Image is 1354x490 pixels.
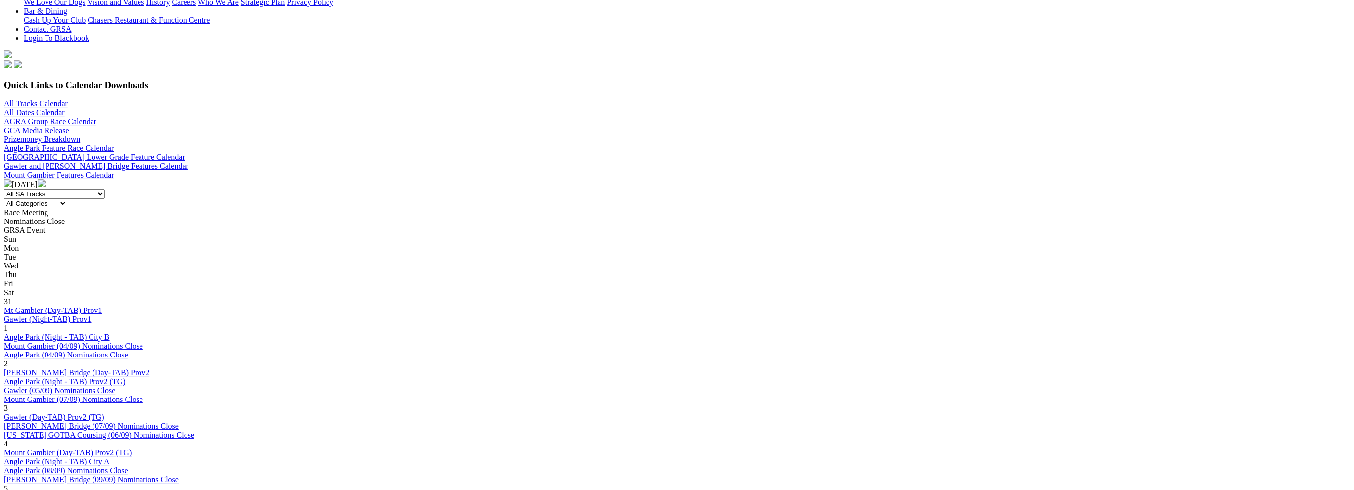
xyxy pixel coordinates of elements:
a: Chasers Restaurant & Function Centre [88,16,210,24]
a: [PERSON_NAME] Bridge (07/09) Nominations Close [4,422,179,430]
a: Gawler (05/09) Nominations Close [4,386,115,395]
a: [US_STATE] GOTBA Coursing (06/09) Nominations Close [4,431,194,439]
span: 1 [4,324,8,332]
div: Sat [4,288,1350,297]
a: Gawler and [PERSON_NAME] Bridge Features Calendar [4,162,188,170]
div: Bar & Dining [24,16,1350,25]
div: Wed [4,262,1350,270]
a: All Tracks Calendar [4,99,68,108]
a: Cash Up Your Club [24,16,86,24]
img: facebook.svg [4,60,12,68]
a: [GEOGRAPHIC_DATA] Lower Grade Feature Calendar [4,153,185,161]
a: Angle Park (Night - TAB) City B [4,333,110,341]
img: logo-grsa-white.png [4,50,12,58]
div: Thu [4,270,1350,279]
a: All Dates Calendar [4,108,65,117]
div: Nominations Close [4,217,1350,226]
a: Angle Park (Night - TAB) City A [4,457,110,466]
a: AGRA Group Race Calendar [4,117,96,126]
div: Tue [4,253,1350,262]
div: Race Meeting [4,208,1350,217]
span: 31 [4,297,12,306]
a: [PERSON_NAME] Bridge (Day-TAB) Prov2 [4,368,149,377]
a: Mount Gambier (04/09) Nominations Close [4,342,143,350]
span: 3 [4,404,8,412]
a: Angle Park (Night - TAB) Prov2 (TG) [4,377,126,386]
a: Bar & Dining [24,7,67,15]
div: Fri [4,279,1350,288]
a: Mount Gambier (07/09) Nominations Close [4,395,143,403]
a: GCA Media Release [4,126,69,134]
a: Mount Gambier Features Calendar [4,171,114,179]
a: Prizemoney Breakdown [4,135,80,143]
a: Mount Gambier (Day-TAB) Prov2 (TG) [4,448,132,457]
a: [PERSON_NAME] Bridge (09/09) Nominations Close [4,475,179,484]
img: twitter.svg [14,60,22,68]
div: Sun [4,235,1350,244]
a: Contact GRSA [24,25,71,33]
img: chevron-left-pager-white.svg [4,179,12,187]
a: Gawler (Night-TAB) Prov1 [4,315,91,323]
span: 2 [4,359,8,368]
div: [DATE] [4,179,1350,189]
a: Angle Park (04/09) Nominations Close [4,351,128,359]
a: Mt Gambier (Day-TAB) Prov1 [4,306,102,314]
div: Mon [4,244,1350,253]
h3: Quick Links to Calendar Downloads [4,80,1350,90]
div: GRSA Event [4,226,1350,235]
a: Gawler (Day-TAB) Prov2 (TG) [4,413,104,421]
a: Angle Park Feature Race Calendar [4,144,114,152]
img: chevron-right-pager-white.svg [38,179,46,187]
a: Login To Blackbook [24,34,89,42]
a: Angle Park (08/09) Nominations Close [4,466,128,475]
span: 4 [4,440,8,448]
